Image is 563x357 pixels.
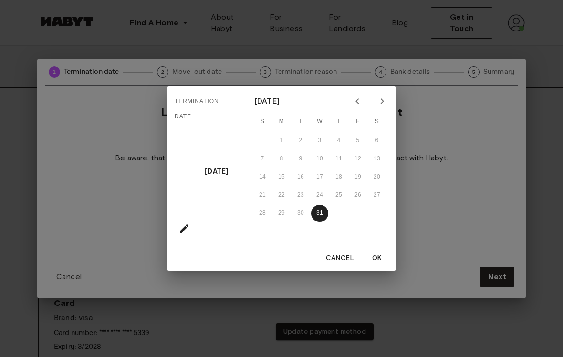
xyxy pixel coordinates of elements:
button: Previous month [349,93,365,109]
span: Termination date [175,94,236,125]
button: Next month [374,93,390,109]
button: calendar view is open, go to text input view [175,219,194,238]
span: Sunday [254,112,271,131]
span: Thursday [330,112,347,131]
span: Saturday [368,112,386,131]
div: [DATE] [255,95,280,107]
span: Friday [349,112,366,131]
button: Cancel [322,250,358,267]
span: Tuesday [292,112,309,131]
span: Monday [273,112,290,131]
button: OK [362,250,392,267]
h4: [DATE] [205,163,228,181]
span: Wednesday [311,112,328,131]
button: 31 [311,205,328,222]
